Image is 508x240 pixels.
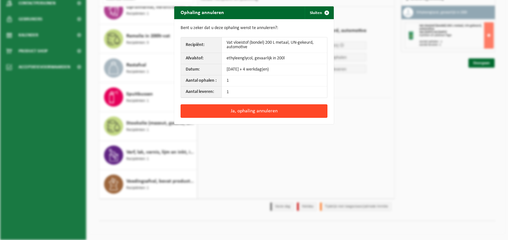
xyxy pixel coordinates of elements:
button: Sluiten [305,6,333,19]
p: Bent u zeker dat u deze ophaling wenst te annuleren?: [181,26,327,31]
th: Aantal ophalen : [181,75,222,86]
th: Recipiënt: [181,37,222,53]
th: Datum: [181,64,222,75]
td: [DATE] + 4 werkdag(en) [222,64,327,75]
td: ethyleenglycol, gevaarlijk in 200l [222,53,327,64]
h2: Ophaling annuleren [174,6,230,19]
th: Afvalstof: [181,53,222,64]
th: Aantal leveren: [181,86,222,98]
button: Ja, ophaling annuleren [181,104,327,118]
td: Vat vloeistof (bondel) 200 L metaal, UN-gekeurd, automotive [222,37,327,53]
td: 1 [222,75,327,86]
td: 1 [222,86,327,98]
